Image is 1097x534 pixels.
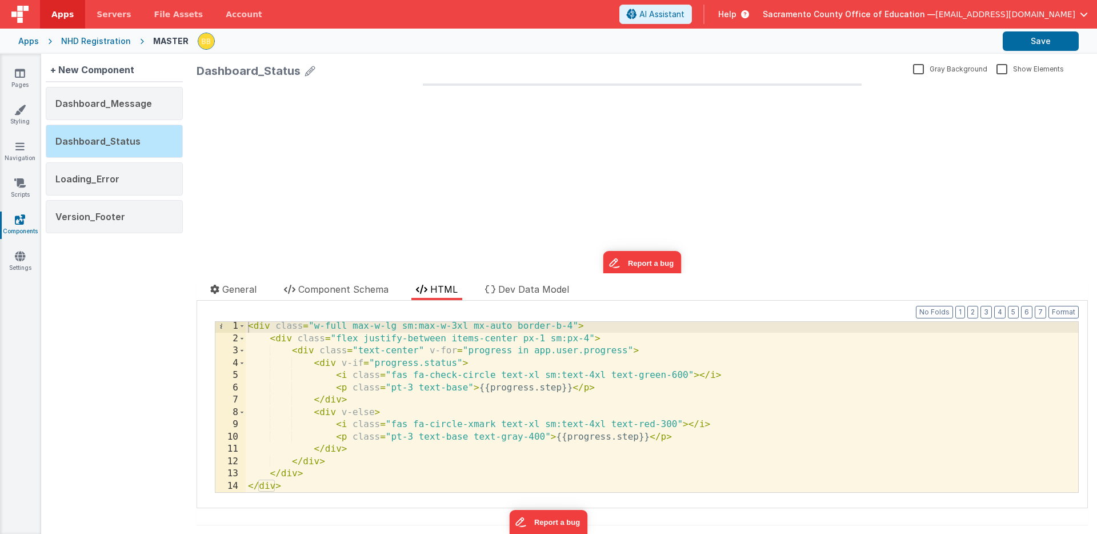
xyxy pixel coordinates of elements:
[935,9,1075,20] span: [EMAIL_ADDRESS][DOMAIN_NAME]
[215,456,246,468] div: 12
[197,63,301,79] div: Dashboard_Status
[980,306,992,318] button: 3
[215,345,246,357] div: 3
[430,284,458,295] span: HTML
[215,407,246,419] div: 8
[51,9,74,20] span: Apps
[61,35,131,47] div: NHD Registration
[718,9,736,20] span: Help
[619,5,692,24] button: AI Assistant
[55,211,125,222] span: Version_Footer
[55,98,152,109] span: Dashboard_Message
[215,419,246,431] div: 9
[763,9,1088,20] button: Sacramento County Office of Education — [EMAIL_ADDRESS][DOMAIN_NAME]
[154,9,203,20] span: File Assets
[215,320,246,333] div: 1
[97,9,131,20] span: Servers
[215,333,246,345] div: 2
[215,394,246,407] div: 7
[46,58,139,81] div: + New Component
[215,382,246,394] div: 6
[913,63,987,74] label: Gray Background
[215,480,246,493] div: 14
[916,306,953,318] button: No Folds
[222,284,257,295] span: General
[1035,306,1046,318] button: 7
[407,168,485,192] iframe: Marker.io feedback button
[198,33,214,49] img: 3aae05562012a16e32320df8a0cd8a1d
[996,63,1064,74] label: Show Elements
[1048,306,1079,318] button: Format
[215,443,246,456] div: 11
[1003,31,1079,51] button: Save
[153,35,189,47] div: MASTER
[215,468,246,480] div: 13
[510,510,588,534] iframe: Marker.io feedback button
[639,9,684,20] span: AI Assistant
[994,306,1006,318] button: 4
[215,369,246,382] div: 5
[1008,306,1019,318] button: 5
[55,136,141,147] span: Dashboard_Status
[1021,306,1032,318] button: 6
[763,9,935,20] span: Sacramento County Office of Education —
[967,306,978,318] button: 2
[215,357,246,370] div: 4
[298,284,389,295] span: Component Schema
[955,306,965,318] button: 1
[55,173,119,185] span: Loading_Error
[18,35,39,47] div: Apps
[498,284,569,295] span: Dev Data Model
[215,431,246,444] div: 10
